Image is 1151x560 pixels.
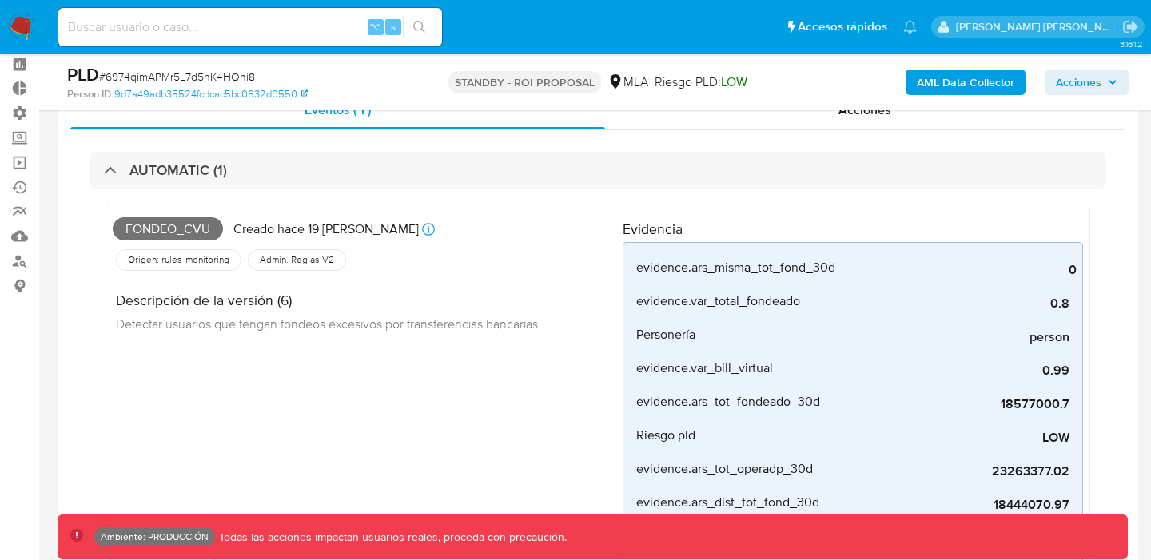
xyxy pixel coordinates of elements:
[917,70,1014,95] b: AML Data Collector
[798,18,887,35] span: Accesos rápidos
[391,19,396,34] span: s
[116,292,538,309] h4: Descripción de la versión (6)
[903,20,917,34] a: Notificaciones
[906,70,1026,95] button: AML Data Collector
[215,530,567,545] p: Todas las acciones impactan usuarios reales, proceda con precaución.
[233,220,419,238] p: Creado hace 19 [PERSON_NAME]
[1045,70,1129,95] button: Acciones
[101,534,209,540] p: Ambiente: PRODUCCIÓN
[956,19,1117,34] p: horacio.montalvetti@mercadolibre.com
[403,16,436,38] button: search-icon
[67,62,99,87] b: PLD
[258,253,336,266] span: Admin. Reglas V2
[129,161,227,179] h3: AUTOMATIC (1)
[58,17,442,38] input: Buscar usuario o caso...
[67,87,111,101] b: Person ID
[114,87,308,101] a: 9d7a49adb35524fcdcac5bc0632d0550
[1120,38,1143,50] span: 3.161.2
[655,73,747,91] span: Riesgo PLD:
[1122,18,1139,35] a: Salir
[721,73,747,91] span: LOW
[116,315,538,332] span: Detectar usuarios que tengan fondeos excesivos por transferencias bancarias
[113,217,223,241] span: Fondeo_cvu
[90,152,1106,189] div: AUTOMATIC (1)
[99,69,255,85] span: # 6974qimAPMr5L7d5hK4HOni8
[607,73,648,91] div: MLA
[126,253,231,266] span: Origen: rules-monitoring
[448,71,601,93] p: STANDBY - ROI PROPOSAL
[1056,70,1101,95] span: Acciones
[369,19,381,34] span: ⌥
